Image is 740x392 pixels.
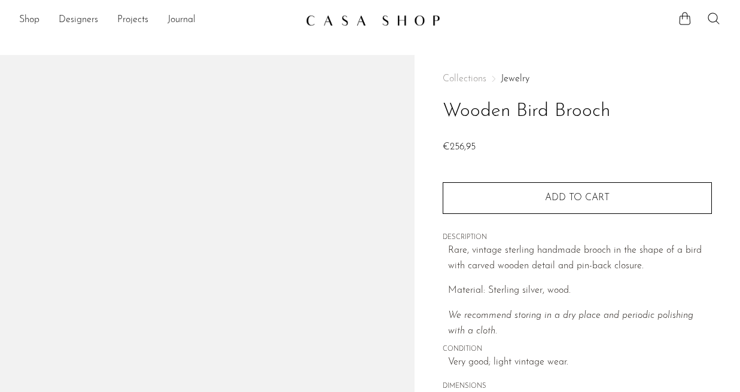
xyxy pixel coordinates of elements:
[19,13,39,28] a: Shop
[448,355,712,370] span: Very good; light vintage wear.
[117,13,148,28] a: Projects
[545,193,610,203] span: Add to cart
[448,243,712,274] p: Rare, vintage sterling handmade brooch in the shape of a bird with carved wooden detail and pin-b...
[443,344,712,355] span: CONDITION
[443,142,476,152] span: €256,95
[443,232,712,243] span: DESCRIPTION
[448,311,693,336] i: We recommend storing in a dry place and periodic polishing with a cloth.
[501,74,529,84] a: Jewelry
[443,182,712,213] button: Add to cart
[19,10,296,30] nav: Desktop navigation
[448,283,712,299] p: Material: Sterling silver, wood.
[443,74,486,84] span: Collections
[19,10,296,30] ul: NEW HEADER MENU
[443,96,712,127] h1: Wooden Bird Brooch
[59,13,98,28] a: Designers
[443,381,712,392] span: DIMENSIONS
[168,13,196,28] a: Journal
[443,74,712,84] nav: Breadcrumbs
